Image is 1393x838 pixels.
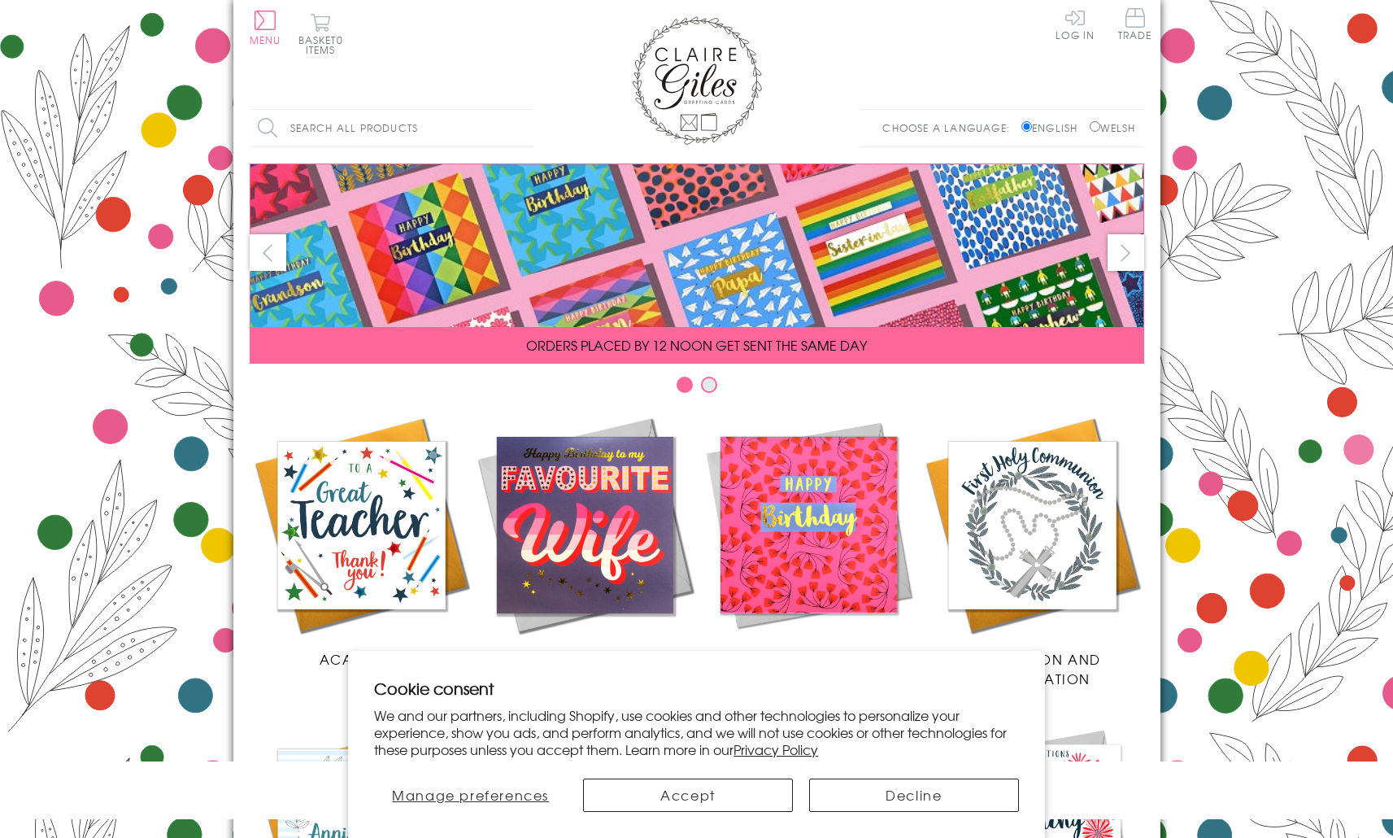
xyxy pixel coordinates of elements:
[250,110,534,146] input: Search all products
[677,377,693,393] button: Carousel Page 1 (Current Slide)
[320,649,403,669] span: Academic
[1056,8,1095,40] a: Log In
[374,779,567,812] button: Manage preferences
[1021,120,1086,135] label: English
[697,413,921,669] a: Birthdays
[1118,8,1152,43] a: Trade
[769,649,847,669] span: Birthdays
[250,413,473,669] a: Academic
[374,677,1019,700] h2: Cookie consent
[250,376,1144,401] div: Carousel Pagination
[809,779,1019,812] button: Decline
[921,413,1144,688] a: Communion and Confirmation
[526,335,867,355] span: ORDERS PLACED BY 12 NOON GET SENT THE SAME DAY
[963,649,1101,688] span: Communion and Confirmation
[392,785,549,805] span: Manage preferences
[1118,8,1152,40] span: Trade
[1108,234,1144,271] button: next
[250,11,281,45] button: Menu
[583,779,793,812] button: Accept
[473,413,697,669] a: New Releases
[250,33,281,47] span: Menu
[306,33,343,57] span: 0 items
[250,234,286,271] button: prev
[701,377,717,393] button: Carousel Page 2
[734,740,818,759] a: Privacy Policy
[1090,120,1136,135] label: Welsh
[882,120,1018,135] p: Choose a language:
[374,707,1019,757] p: We and our partners, including Shopify, use cookies and other technologies to personalize your ex...
[531,649,638,669] span: New Releases
[298,13,343,55] button: Basket0 items
[1090,121,1100,132] input: Welsh
[632,16,762,145] img: Claire Giles Greetings Cards
[518,110,534,146] input: Search
[1021,121,1032,132] input: English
